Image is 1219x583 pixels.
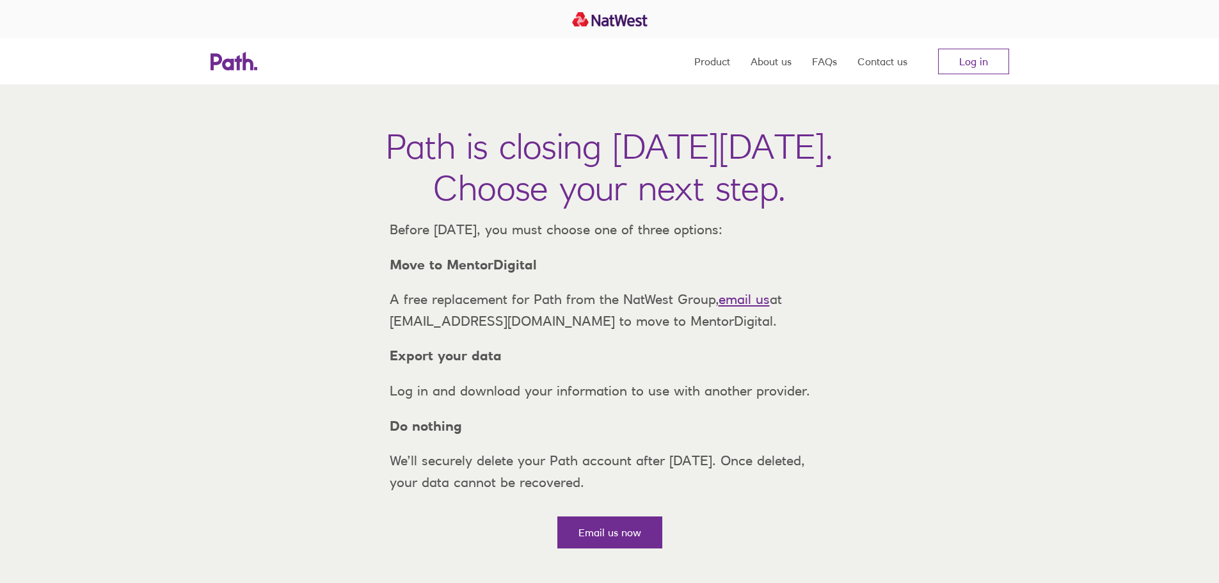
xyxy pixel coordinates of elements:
[390,418,462,434] strong: Do nothing
[386,125,833,209] h1: Path is closing [DATE][DATE]. Choose your next step.
[719,291,770,307] a: email us
[379,219,840,241] p: Before [DATE], you must choose one of three options:
[694,38,730,84] a: Product
[379,380,840,402] p: Log in and download your information to use with another provider.
[390,347,502,363] strong: Export your data
[390,257,537,273] strong: Move to MentorDigital
[379,450,840,493] p: We’ll securely delete your Path account after [DATE]. Once deleted, your data cannot be recovered.
[557,516,662,548] a: Email us now
[938,49,1009,74] a: Log in
[379,289,840,331] p: A free replacement for Path from the NatWest Group, at [EMAIL_ADDRESS][DOMAIN_NAME] to move to Me...
[857,38,907,84] a: Contact us
[812,38,837,84] a: FAQs
[751,38,792,84] a: About us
